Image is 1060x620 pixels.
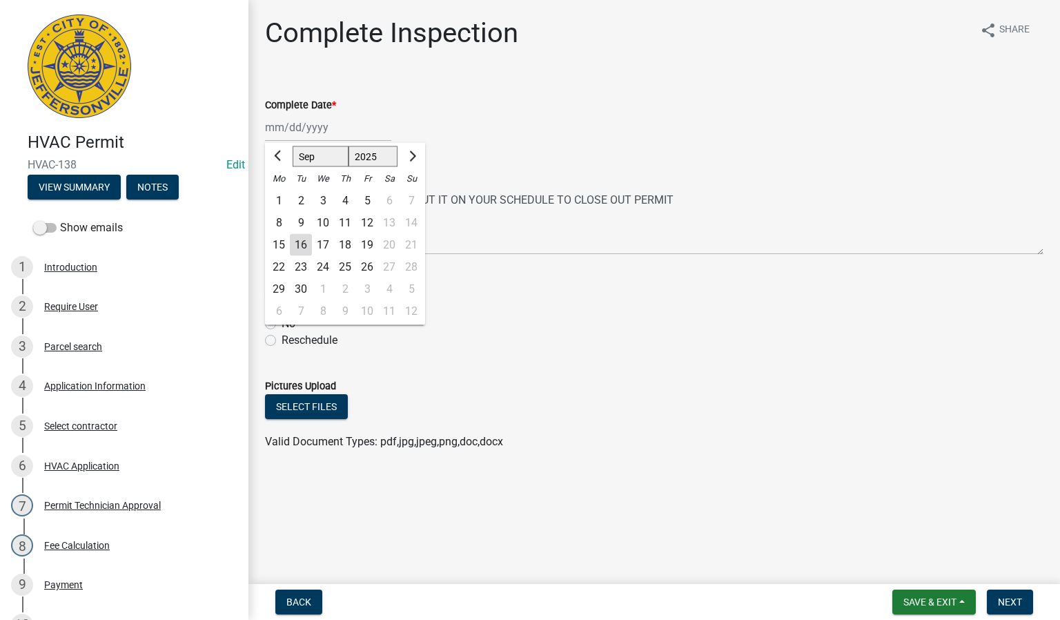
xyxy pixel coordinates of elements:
[265,101,336,110] label: Complete Date
[11,455,33,477] div: 6
[312,256,334,278] div: 24
[999,22,1030,39] span: Share
[334,190,356,212] div: Thursday, September 4, 2025
[265,394,348,419] button: Select files
[356,256,378,278] div: 26
[271,146,287,168] button: Previous month
[312,168,334,190] div: We
[356,168,378,190] div: Fr
[334,212,356,234] div: Thursday, September 11, 2025
[312,278,334,300] div: Wednesday, October 1, 2025
[334,300,356,322] div: 9
[44,461,119,471] div: HVAC Application
[356,190,378,212] div: Friday, September 5, 2025
[44,501,161,510] div: Permit Technician Approval
[268,234,290,256] div: 15
[290,278,312,300] div: 30
[290,300,312,322] div: 7
[312,278,334,300] div: 1
[312,234,334,256] div: Wednesday, September 17, 2025
[28,133,237,153] h4: HVAC Permit
[349,146,398,167] select: Select year
[11,574,33,596] div: 9
[44,381,146,391] div: Application Information
[11,494,33,516] div: 7
[268,256,290,278] div: Monday, September 22, 2025
[11,296,33,318] div: 2
[44,302,98,311] div: Require User
[334,234,356,256] div: Thursday, September 18, 2025
[290,300,312,322] div: Tuesday, October 7, 2025
[356,278,378,300] div: Friday, October 3, 2025
[11,375,33,397] div: 4
[290,256,312,278] div: Tuesday, September 23, 2025
[44,541,110,550] div: Fee Calculation
[356,300,378,322] div: 10
[312,234,334,256] div: 17
[226,158,245,171] wm-modal-confirm: Edit Application Number
[356,190,378,212] div: 5
[334,256,356,278] div: Thursday, September 25, 2025
[356,234,378,256] div: 19
[126,175,179,200] button: Notes
[268,256,290,278] div: 22
[400,168,422,190] div: Su
[268,212,290,234] div: Monday, September 8, 2025
[268,168,290,190] div: Mo
[28,175,121,200] button: View Summary
[286,597,311,608] span: Back
[334,278,356,300] div: Thursday, October 2, 2025
[378,168,400,190] div: Sa
[312,300,334,322] div: Wednesday, October 8, 2025
[268,278,290,300] div: Monday, September 29, 2025
[356,212,378,234] div: 12
[11,336,33,358] div: 3
[987,590,1033,614] button: Next
[290,234,312,256] div: 16
[11,415,33,437] div: 5
[33,220,123,236] label: Show emails
[44,262,97,272] div: Introduction
[312,256,334,278] div: Wednesday, September 24, 2025
[28,182,121,193] wm-modal-confirm: Summary
[290,212,312,234] div: Tuesday, September 9, 2025
[126,182,179,193] wm-modal-confirm: Notes
[28,158,221,171] span: HVAC-138
[44,342,102,351] div: Parcel search
[403,146,420,168] button: Next month
[334,212,356,234] div: 11
[334,278,356,300] div: 2
[11,256,33,278] div: 1
[275,590,322,614] button: Back
[903,597,956,608] span: Save & Exit
[226,158,245,171] a: Edit
[290,212,312,234] div: 9
[268,190,290,212] div: 1
[44,580,83,590] div: Payment
[356,256,378,278] div: Friday, September 26, 2025
[334,300,356,322] div: Thursday, October 9, 2025
[268,300,290,322] div: 6
[998,597,1022,608] span: Next
[268,234,290,256] div: Monday, September 15, 2025
[356,278,378,300] div: 3
[312,190,334,212] div: 3
[44,421,117,431] div: Select contractor
[11,534,33,556] div: 8
[356,234,378,256] div: Friday, September 19, 2025
[268,212,290,234] div: 8
[980,22,997,39] i: share
[265,113,391,142] input: mm/dd/yyyy
[312,212,334,234] div: 10
[282,332,337,349] label: Reschedule
[334,168,356,190] div: Th
[293,146,349,167] select: Select month
[265,435,503,448] span: Valid Document Types: pdf,jpg,jpeg,png,doc,docx
[334,234,356,256] div: 18
[312,190,334,212] div: Wednesday, September 3, 2025
[290,168,312,190] div: Tu
[265,17,518,50] h1: Complete Inspection
[265,382,336,391] label: Pictures Upload
[290,190,312,212] div: Tuesday, September 2, 2025
[892,590,976,614] button: Save & Exit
